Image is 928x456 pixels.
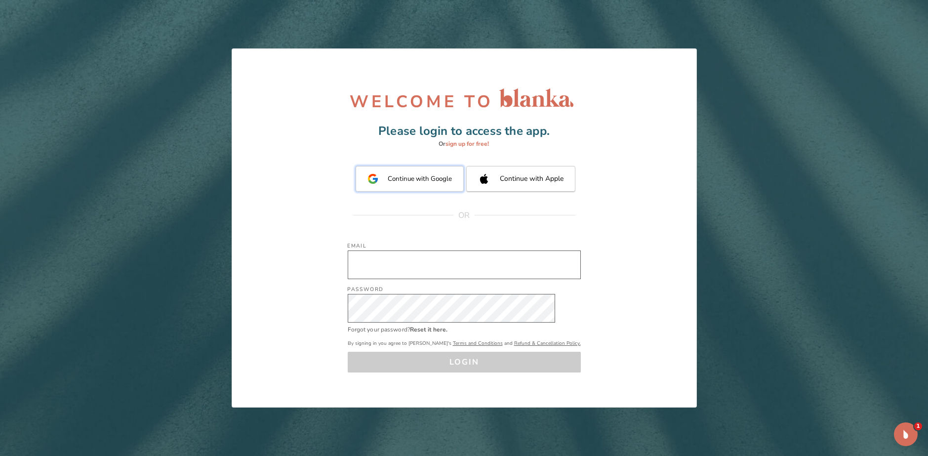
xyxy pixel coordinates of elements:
[348,325,410,334] p: Forgot your password?
[350,91,493,112] h4: WELCOME TO
[378,122,550,140] p: Please login to access the app.
[378,140,550,148] a: Orsign up for free!
[514,340,581,347] a: Refund & Cancellation Policy.
[500,174,564,183] span: Continue with Apple
[453,340,503,347] a: Terms and Conditions
[445,140,489,148] span: sign up for free!
[914,422,922,430] span: 1
[348,339,581,347] p: By signing in you agree to [PERSON_NAME]'s and
[453,210,474,221] span: OR
[410,326,447,333] a: Reset it here.
[347,242,366,249] label: Email
[347,286,383,293] label: Password
[356,166,464,192] button: Continue with Google
[494,83,578,112] img: Logo
[894,422,918,446] iframe: Intercom live chat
